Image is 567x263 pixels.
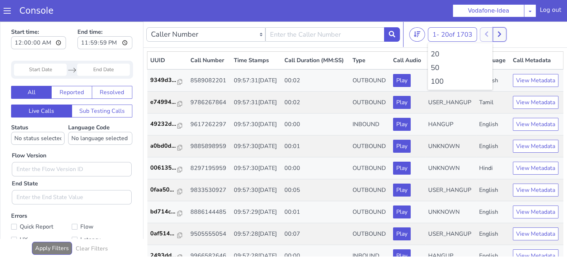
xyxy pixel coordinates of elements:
[231,180,282,202] td: 09:57:29[DATE]
[150,142,185,151] a: 006135...
[425,223,476,245] td: HANGUP
[188,136,231,158] td: 8297195959
[188,158,231,180] td: 9833530927
[350,48,391,70] td: OUTBOUND
[282,223,350,245] td: 00:00
[393,162,411,175] button: Play
[68,110,132,123] select: Language Code
[11,102,65,123] label: Status
[188,180,231,202] td: 8886144485
[72,200,132,210] label: Flow
[390,30,425,48] th: Call Audio
[150,54,178,63] p: 9349d3...
[12,130,46,138] label: Flow Version
[68,102,132,123] label: Language Code
[393,96,411,109] button: Play
[393,74,411,87] button: Play
[76,224,108,231] h6: Clear Filters
[231,158,282,180] td: 09:57:30[DATE]
[431,27,490,38] li: 20
[393,228,411,241] button: Play
[425,202,476,223] td: USER_HANGUP
[12,140,132,155] input: Enter the Flow Version ID
[476,202,510,223] td: English
[51,64,92,77] button: Reported
[150,98,185,107] a: 49232d...
[350,70,391,92] td: OUTBOUND
[513,74,558,87] button: View Metadata
[513,162,558,175] button: View Metadata
[150,186,178,194] p: bd714c...
[12,169,132,183] input: Enter the End State Value
[188,70,231,92] td: 9786267864
[350,223,391,245] td: INBOUND
[11,6,62,16] a: Console
[150,54,185,63] a: 9349d3...
[11,200,72,210] label: Quick Report
[150,230,185,238] a: 2493dd...
[265,6,384,20] input: Enter the Caller Number
[350,180,391,202] td: OUTBOUND
[282,180,350,202] td: 00:01
[513,228,558,241] button: View Metadata
[72,213,132,223] label: Latency
[513,52,558,65] button: View Metadata
[72,83,133,96] button: Sub Testing Calls
[77,4,132,30] label: End time:
[231,136,282,158] td: 09:57:30[DATE]
[282,92,350,114] td: 00:00
[11,110,65,123] select: Status
[11,64,52,77] button: All
[32,220,72,233] button: Apply Filters
[150,120,185,129] a: a0bd0d...
[476,158,510,180] td: English
[350,30,391,48] th: Type
[476,30,510,48] th: Language
[425,30,476,48] th: Status
[147,30,188,48] th: UUID
[393,206,411,219] button: Play
[231,92,282,114] td: 09:57:30[DATE]
[150,186,185,194] a: bd714c...
[188,48,231,70] td: 8589082201
[393,140,411,153] button: Play
[513,184,558,197] button: View Metadata
[77,42,130,54] input: End Date
[77,15,132,28] input: End time:
[150,164,178,172] p: 0faa50...
[476,48,510,70] td: English
[476,136,510,158] td: Hindi
[150,208,185,216] a: 0af514...
[428,6,477,20] button: 1- 20of 1703
[441,9,472,17] span: 20 of 1703
[425,70,476,92] td: USER_HANGUP
[350,136,391,158] td: OUTBOUND
[476,114,510,136] td: English
[476,70,510,92] td: Tamil
[14,42,67,54] input: Start Date
[150,98,178,107] p: 49232d...
[476,223,510,245] td: English
[513,118,558,131] button: View Metadata
[393,118,411,131] button: Play
[188,92,231,114] td: 9617262297
[11,15,66,28] input: Start time:
[282,158,350,180] td: 00:05
[282,70,350,92] td: 00:02
[393,184,411,197] button: Play
[282,114,350,136] td: 00:01
[350,202,391,223] td: OUTBOUND
[282,202,350,223] td: 00:07
[231,202,282,223] td: 09:57:28[DATE]
[453,4,524,17] button: Vodafone-Idea
[150,76,185,85] a: e74994...
[425,180,476,202] td: UNKNOWN
[476,92,510,114] td: English
[425,114,476,136] td: UNKNOWN
[431,55,490,65] li: 100
[231,114,282,136] td: 09:57:30[DATE]
[425,136,476,158] td: UNKNOWN
[350,92,391,114] td: INBOUND
[282,136,350,158] td: 00:00
[513,140,558,153] button: View Metadata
